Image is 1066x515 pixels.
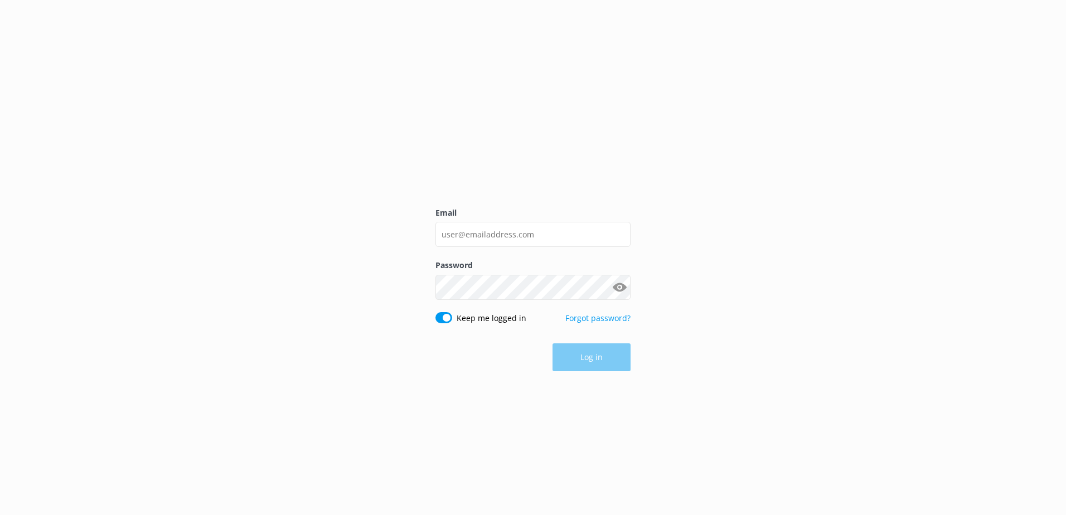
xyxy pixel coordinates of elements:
input: user@emailaddress.com [435,222,631,247]
label: Keep me logged in [457,312,526,324]
label: Email [435,207,631,219]
label: Password [435,259,631,271]
button: Show password [608,276,631,298]
a: Forgot password? [565,313,631,323]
